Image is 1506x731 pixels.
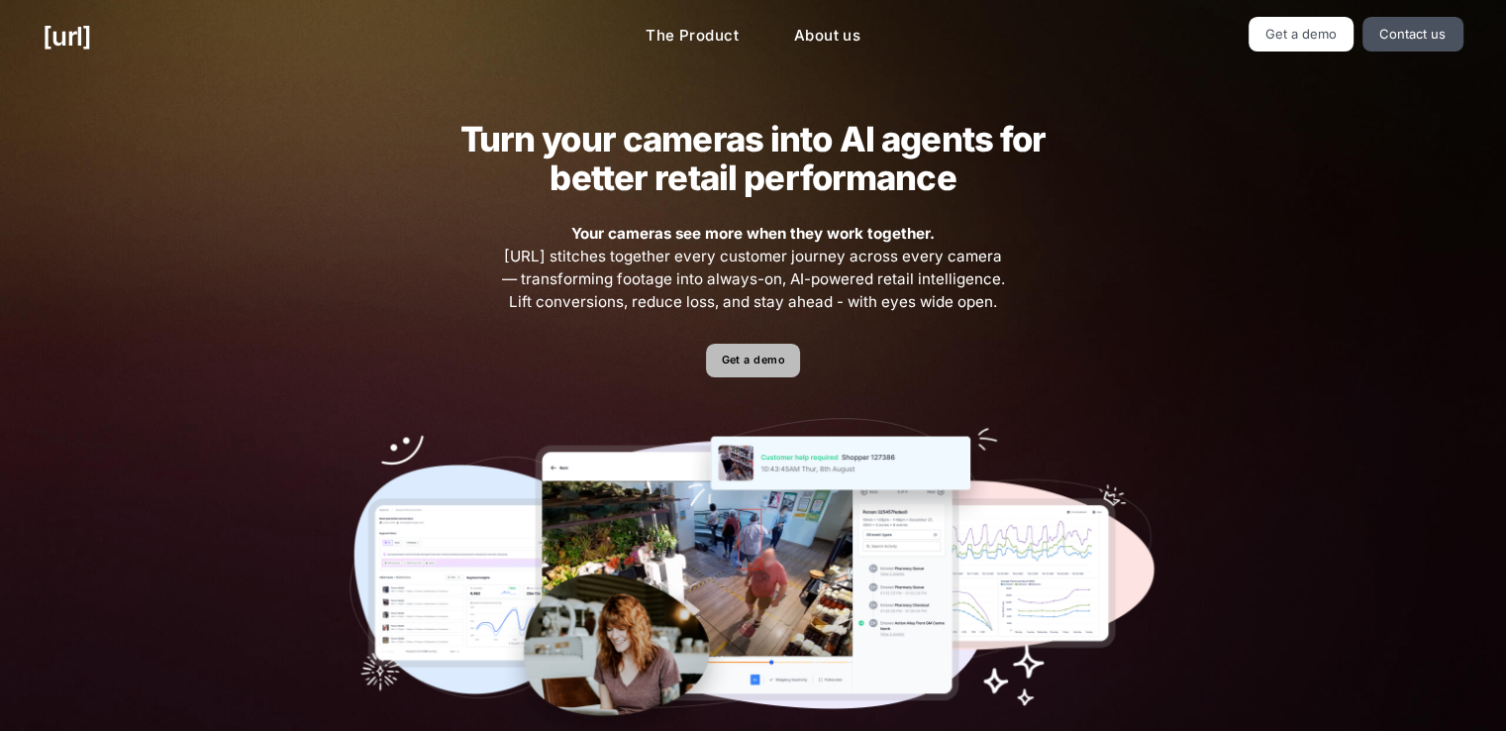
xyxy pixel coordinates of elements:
span: [URL] stitches together every customer journey across every camera — transforming footage into al... [499,223,1008,313]
a: Get a demo [1249,17,1355,52]
a: The Product [630,17,754,55]
a: Contact us [1362,17,1463,52]
a: [URL] [43,17,91,55]
h2: Turn your cameras into AI agents for better retail performance [429,120,1076,197]
strong: Your cameras see more when they work together. [571,224,935,243]
a: Get a demo [706,344,800,378]
a: About us [778,17,876,55]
